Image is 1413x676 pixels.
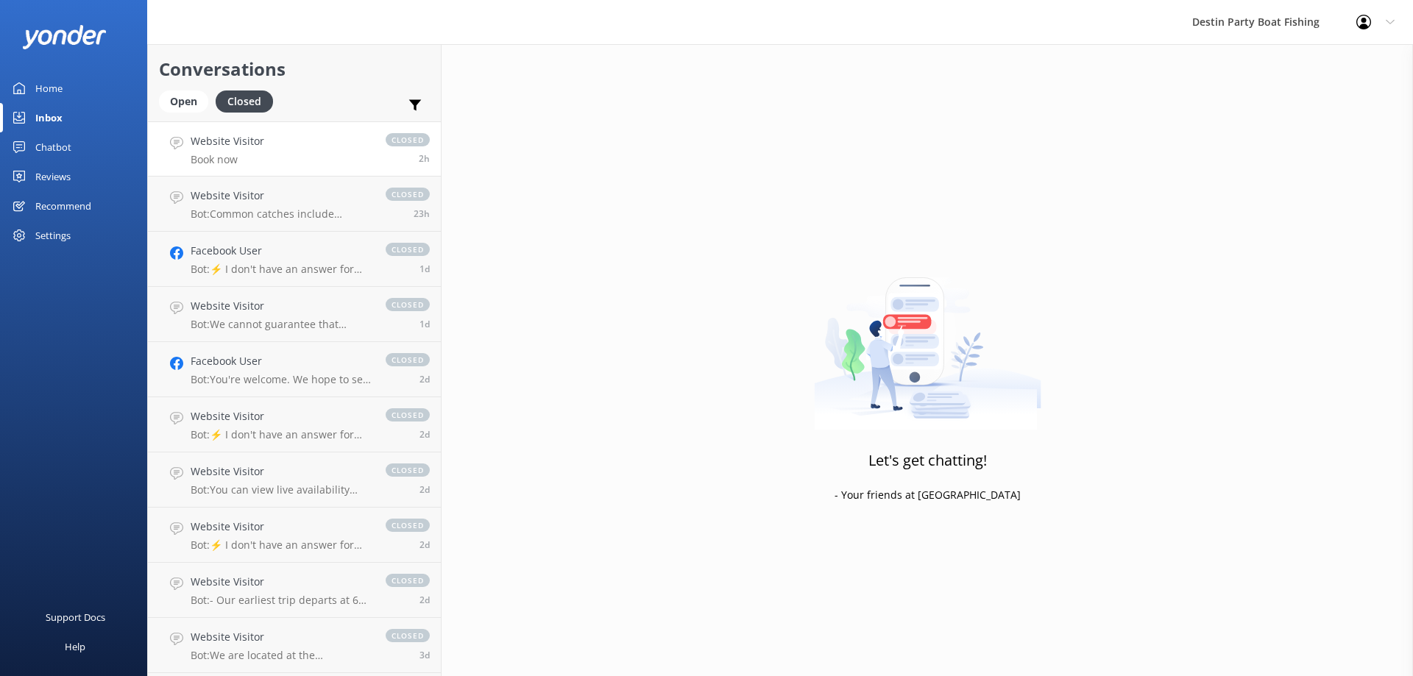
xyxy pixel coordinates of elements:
[191,594,371,607] p: Bot: - Our earliest trip departs at 6 a.m., and our latest trip leaves at 2 p.m. - 4-hour trips a...
[419,483,430,496] span: Aug 19 2025 10:12am (UTC -05:00) America/Cancun
[148,508,441,563] a: Website VisitorBot:⚡ I don't have an answer for that in my knowledge base. Please try and rephras...
[191,263,371,276] p: Bot: ⚡ I don't have an answer for that in my knowledge base. Please try and rephrase your questio...
[868,449,987,472] h3: Let's get chatting!
[191,188,371,204] h4: Website Visitor
[191,538,371,552] p: Bot: ⚡ I don't have an answer for that in my knowledge base. Please try and rephrase your questio...
[35,191,91,221] div: Recommend
[22,25,107,49] img: yonder-white-logo.png
[148,563,441,618] a: Website VisitorBot:- Our earliest trip departs at 6 a.m., and our latest trip leaves at 2 p.m. - ...
[35,103,63,132] div: Inbox
[419,373,430,385] span: Aug 19 2025 03:12pm (UTC -05:00) America/Cancun
[386,463,430,477] span: closed
[65,632,85,661] div: Help
[386,629,430,642] span: closed
[835,487,1021,503] p: - Your friends at [GEOGRAPHIC_DATA]
[414,207,430,220] span: Aug 20 2025 05:24pm (UTC -05:00) America/Cancun
[191,629,371,645] h4: Website Visitor
[148,287,441,342] a: Website VisitorBot:We cannot guarantee that everyone will catch a fish, as it is called fishing a...
[191,408,371,424] h4: Website Visitor
[191,574,371,590] h4: Website Visitor
[419,594,430,606] span: Aug 18 2025 06:42pm (UTC -05:00) America/Cancun
[386,519,430,532] span: closed
[419,152,430,165] span: Aug 21 2025 01:32pm (UTC -05:00) America/Cancun
[419,538,430,551] span: Aug 18 2025 09:43pm (UTC -05:00) America/Cancun
[419,263,430,275] span: Aug 20 2025 12:19pm (UTC -05:00) America/Cancun
[191,649,371,662] p: Bot: We are located at the [GEOGRAPHIC_DATA] at [STREET_ADDRESS][US_STATE], which is ½ mile east ...
[419,428,430,441] span: Aug 19 2025 12:41pm (UTC -05:00) America/Cancun
[216,90,273,113] div: Closed
[191,483,371,497] p: Bot: You can view live availability and book your trip online at [URL][DOMAIN_NAME].
[191,519,371,535] h4: Website Visitor
[191,463,371,480] h4: Website Visitor
[386,188,430,201] span: closed
[35,162,71,191] div: Reviews
[386,243,430,256] span: closed
[419,649,430,661] span: Aug 18 2025 02:31pm (UTC -05:00) America/Cancun
[191,373,371,386] p: Bot: You're welcome. We hope to see you at Destin Party Boat Fishing soon!
[191,318,371,331] p: Bot: We cannot guarantee that everyone will catch a fish, as it is called fishing and not catchin...
[148,342,441,397] a: Facebook UserBot:You're welcome. We hope to see you at Destin Party Boat Fishing soon!closed2d
[191,153,264,166] p: Book now
[419,318,430,330] span: Aug 20 2025 12:11pm (UTC -05:00) America/Cancun
[159,55,430,83] h2: Conversations
[35,132,71,162] div: Chatbot
[159,93,216,109] a: Open
[46,602,105,632] div: Support Docs
[386,298,430,311] span: closed
[386,133,430,146] span: closed
[35,74,63,103] div: Home
[814,246,1041,430] img: artwork of a man stealing a conversation from at giant smartphone
[148,397,441,452] a: Website VisitorBot:⚡ I don't have an answer for that in my knowledge base. Please try and rephras...
[191,243,371,259] h4: Facebook User
[191,298,371,314] h4: Website Visitor
[159,90,208,113] div: Open
[148,177,441,232] a: Website VisitorBot:Common catches include snapper, grouper, triggerfish, cobia, and amberjack, wi...
[386,353,430,366] span: closed
[191,353,371,369] h4: Facebook User
[148,452,441,508] a: Website VisitorBot:You can view live availability and book your trip online at [URL][DOMAIN_NAME]...
[148,618,441,673] a: Website VisitorBot:We are located at the [GEOGRAPHIC_DATA] at [STREET_ADDRESS][US_STATE], which i...
[35,221,71,250] div: Settings
[191,428,371,441] p: Bot: ⚡ I don't have an answer for that in my knowledge base. Please try and rephrase your questio...
[386,574,430,587] span: closed
[191,133,264,149] h4: Website Visitor
[148,121,441,177] a: Website VisitorBook nowclosed2h
[386,408,430,421] span: closed
[216,93,280,109] a: Closed
[191,207,371,221] p: Bot: Common catches include snapper, grouper, triggerfish, cobia, and amberjack, with occasional ...
[148,232,441,287] a: Facebook UserBot:⚡ I don't have an answer for that in my knowledge base. Please try and rephrase ...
